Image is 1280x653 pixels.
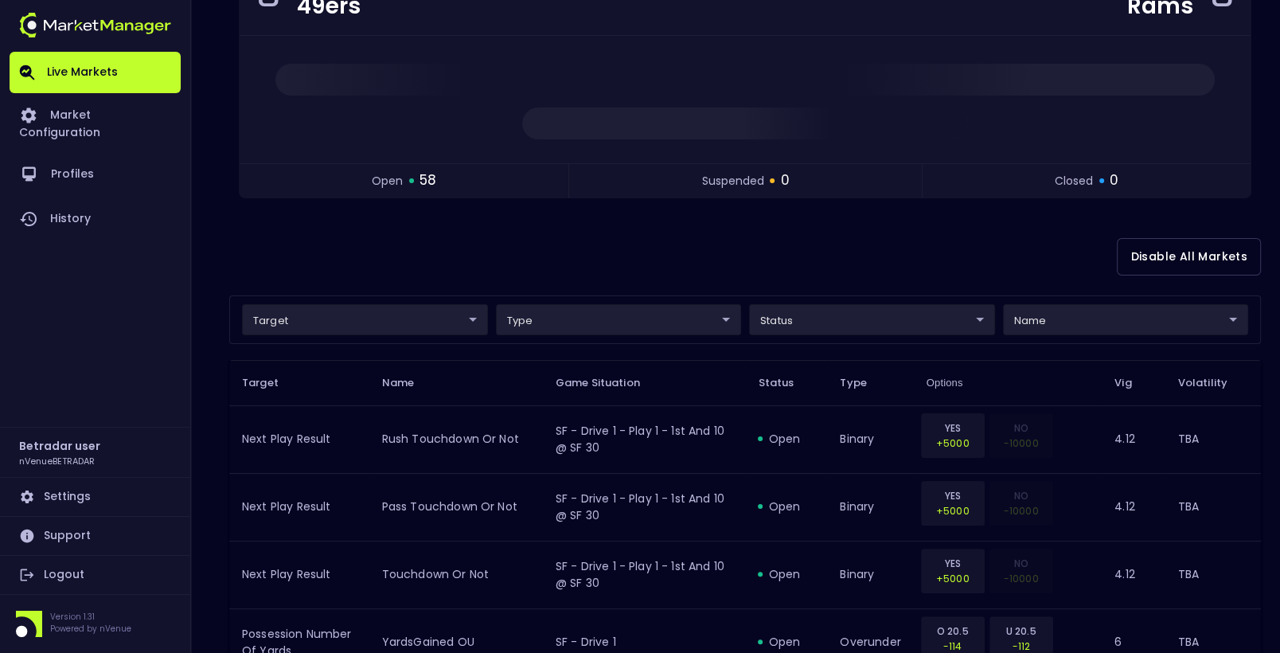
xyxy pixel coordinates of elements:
td: SF - Drive 1 - Play 1 - 1st and 10 @ SF 30 [543,473,746,541]
p: -10000 [1000,436,1043,451]
span: closed [1055,173,1093,190]
p: +5000 [931,571,974,586]
a: History [10,197,181,241]
td: 4.12 [1102,473,1165,541]
div: target [749,304,995,335]
span: open [372,173,403,190]
a: Support [10,517,181,555]
p: NO [1000,420,1043,436]
td: SF - Drive 1 - Play 1 - 1st and 10 @ SF 30 [543,405,746,473]
td: binary [827,541,913,608]
div: open [758,634,814,650]
div: target [242,304,488,335]
td: binary [827,405,913,473]
td: rush touchdown or not [369,405,543,473]
div: target [1003,304,1249,335]
td: Next Play Result [229,541,369,608]
td: 4.12 [1102,405,1165,473]
td: 4.12 [1102,541,1165,608]
a: Profiles [10,152,181,197]
a: Logout [10,556,181,594]
div: Obsolete [989,481,1053,526]
div: open [758,499,814,514]
td: TBA [1165,405,1261,473]
th: Options [914,360,1102,405]
span: suspended [701,173,763,190]
a: Market Configuration [10,93,181,152]
p: NO [1000,488,1043,503]
p: O 20.5 [931,624,974,639]
p: YES [931,488,974,503]
div: Version 1.31Powered by nVenue [10,611,181,637]
a: Live Markets [10,52,181,93]
td: pass touchdown or not [369,473,543,541]
td: binary [827,473,913,541]
span: Type [840,376,888,390]
a: Settings [10,478,181,516]
p: Version 1.31 [50,611,131,623]
span: Target [242,376,299,390]
span: Status [758,376,814,390]
div: Obsolete [989,549,1053,593]
span: Vig [1114,376,1152,390]
td: Next Play Result [229,473,369,541]
span: Game Situation [556,376,661,390]
p: U 20.5 [1000,624,1043,639]
img: logo [19,13,171,37]
td: touchdown or not [369,541,543,608]
div: target [496,304,742,335]
p: NO [1000,556,1043,571]
p: +5000 [931,503,974,518]
h3: nVenueBETRADAR [19,455,95,467]
p: YES [931,556,974,571]
span: Volatility [1178,376,1248,390]
td: SF - Drive 1 - Play 1 - 1st and 10 @ SF 30 [543,541,746,608]
span: 58 [420,170,436,191]
td: TBA [1165,541,1261,608]
p: Powered by nVenue [50,623,131,635]
p: YES [931,420,974,436]
div: open [758,431,814,447]
h2: Betradar user [19,437,100,455]
td: TBA [1165,473,1261,541]
td: Next Play Result [229,405,369,473]
p: +5000 [931,436,974,451]
span: 0 [780,170,789,191]
span: 0 [1110,170,1118,191]
div: open [758,566,814,582]
p: -10000 [1000,571,1043,586]
button: Disable All Markets [1117,238,1261,276]
p: -10000 [1000,503,1043,518]
div: Obsolete [989,413,1053,458]
span: Name [382,376,435,390]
